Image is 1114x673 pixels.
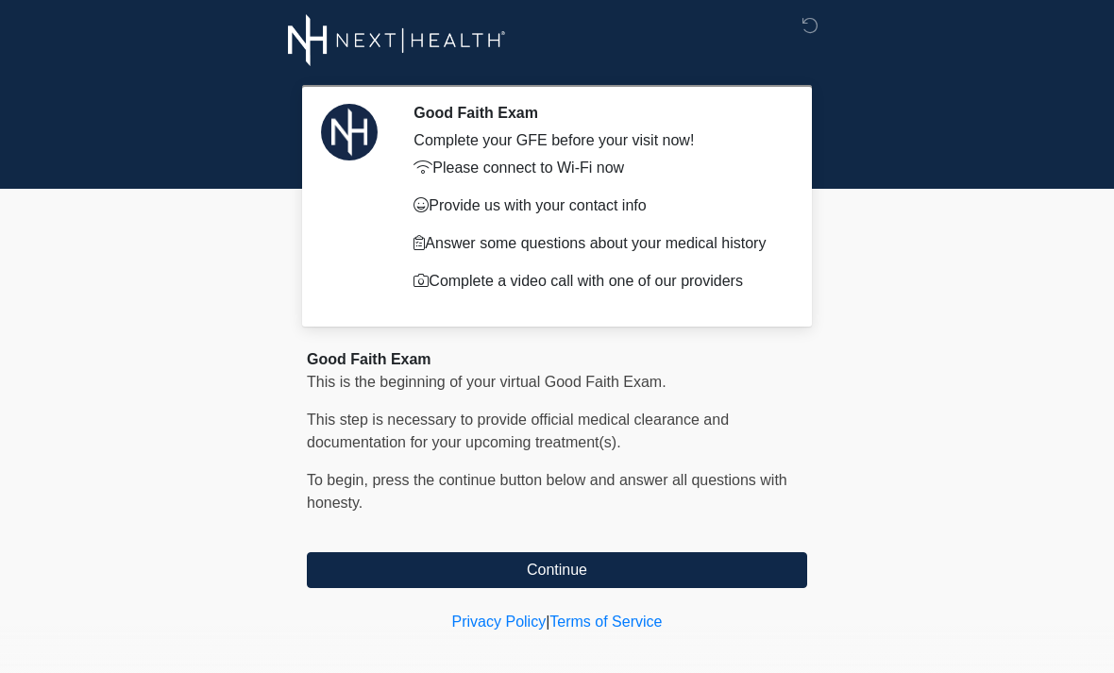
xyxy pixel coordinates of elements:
[414,194,779,217] p: Provide us with your contact info
[549,614,662,630] a: Terms of Service
[414,232,779,255] p: Answer some questions about your medical history
[307,552,807,588] button: Continue
[307,348,807,371] div: Good Faith Exam
[414,104,779,122] h2: Good Faith Exam
[307,374,667,390] span: This is the beginning of your virtual Good Faith Exam.
[414,270,779,293] p: Complete a video call with one of our providers
[321,104,378,160] img: Agent Avatar
[452,614,547,630] a: Privacy Policy
[414,129,779,152] div: Complete your GFE before your visit now!
[307,472,787,511] span: To begin, ﻿﻿﻿﻿﻿﻿press the continue button below and answer all questions with honesty.
[288,14,506,66] img: Next-Health Logo
[307,412,729,450] span: This step is necessary to provide official medical clearance and documentation for your upcoming ...
[414,157,779,179] p: Please connect to Wi-Fi now
[546,614,549,630] a: |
